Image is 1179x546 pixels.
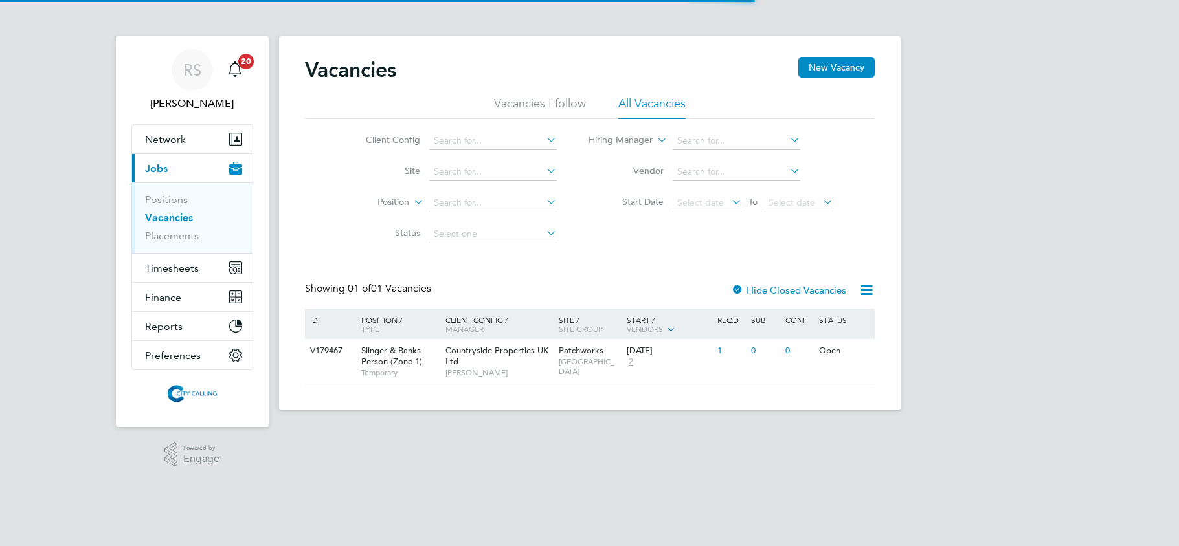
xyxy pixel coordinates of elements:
[748,309,781,331] div: Sub
[132,283,253,311] button: Finance
[618,96,686,119] li: All Vacancies
[335,196,409,209] label: Position
[559,345,603,356] span: Patchworks
[145,162,168,175] span: Jobs
[222,49,248,91] a: 20
[589,196,664,208] label: Start Date
[494,96,586,119] li: Vacancies I follow
[132,254,253,282] button: Timesheets
[429,163,557,181] input: Search for...
[559,356,620,377] span: [GEOGRAPHIC_DATA]
[627,345,711,356] div: [DATE]
[346,165,420,177] label: Site
[769,197,815,208] span: Select date
[116,36,269,427] nav: Main navigation
[627,323,663,334] span: Vendors
[677,197,724,208] span: Select date
[145,212,193,224] a: Vacancies
[145,291,181,303] span: Finance
[145,262,199,274] span: Timesheets
[429,194,557,212] input: Search for...
[673,163,800,181] input: Search for...
[305,57,396,83] h2: Vacancies
[352,309,442,340] div: Position /
[164,442,219,467] a: Powered byEngage
[782,339,816,363] div: 0
[183,453,219,464] span: Engage
[145,133,186,146] span: Network
[132,312,253,340] button: Reports
[445,323,484,334] span: Manager
[745,193,761,210] span: To
[445,367,552,378] span: [PERSON_NAME]
[361,345,422,367] span: Slinger & Banks Person (Zone 1)
[305,282,434,296] div: Showing
[731,284,846,296] label: Hide Closed Vacancies
[442,309,556,340] div: Client Config /
[131,383,253,404] a: Go to home page
[748,339,781,363] div: 0
[145,230,199,242] a: Placements
[132,154,253,182] button: Jobs
[627,356,635,367] span: 2
[816,309,872,331] div: Status
[556,309,623,340] div: Site /
[164,383,219,404] img: citycalling-logo-retina.png
[578,134,653,147] label: Hiring Manager
[346,134,420,146] label: Client Config
[798,57,875,78] button: New Vacancy
[132,341,253,369] button: Preferences
[145,349,201,362] span: Preferences
[131,49,253,111] a: RS[PERSON_NAME]
[145,320,183,333] span: Reports
[132,182,253,253] div: Jobs
[183,442,219,453] span: Powered by
[346,227,420,239] label: Status
[348,282,371,295] span: 01 of
[361,367,439,378] span: Temporary
[131,96,253,111] span: Raje Saravanamuthu
[145,193,188,206] a: Positions
[429,132,557,150] input: Search for...
[307,339,352,363] div: V179467
[307,309,352,331] div: ID
[816,339,872,363] div: Open
[589,165,664,177] label: Vendor
[445,345,548,367] span: Countryside Properties UK Ltd
[348,282,431,295] span: 01 Vacancies
[238,54,254,69] span: 20
[673,132,800,150] input: Search for...
[782,309,816,331] div: Conf
[361,323,379,334] span: Type
[429,225,557,243] input: Select one
[132,125,253,153] button: Network
[183,61,201,78] span: RS
[559,323,603,334] span: Site Group
[623,309,714,341] div: Start /
[714,339,748,363] div: 1
[714,309,748,331] div: Reqd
